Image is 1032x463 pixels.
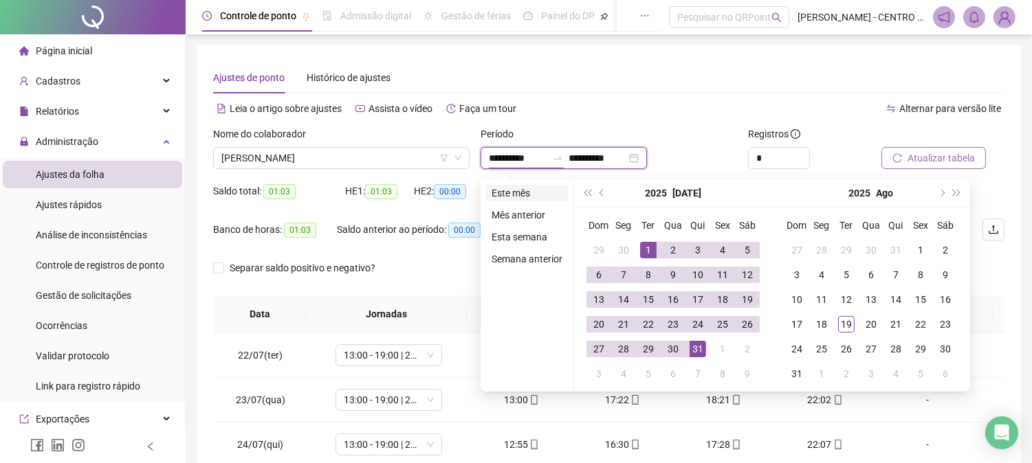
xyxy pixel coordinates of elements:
div: 10 [690,267,706,283]
button: year panel [645,179,667,207]
td: 2025-09-04 [883,361,908,386]
span: user-add [19,76,29,86]
span: mobile [528,440,539,449]
div: 1 [714,341,731,357]
div: 23 [937,316,954,332]
span: Relatórios [36,106,79,117]
th: Sáb [933,213,958,238]
td: 2025-09-03 [859,361,883,386]
span: to [552,153,563,163]
span: Análise de inconsistências [36,229,147,240]
td: 2025-08-13 [859,287,883,312]
td: 2025-08-03 [784,262,809,287]
div: 27 [863,341,879,357]
div: 5 [739,242,756,258]
span: Histórico de ajustes [307,72,391,83]
div: 13:00 [482,392,561,407]
span: Ajustes de ponto [213,72,285,83]
th: Seg [809,213,834,238]
span: 13:00 - 19:00 | 20:00 - 22:00 [344,345,434,365]
div: 29 [838,242,855,258]
td: 2025-07-10 [685,262,710,287]
span: 00:00 [448,223,481,238]
span: Assista o vídeo [369,103,432,114]
li: Esta semana [486,229,568,245]
div: 31 [888,242,904,258]
li: Mês anterior [486,207,568,223]
span: 13:00 - 19:00 | 20:00 - 22:00 [344,389,434,410]
td: 2025-08-19 [834,312,859,337]
span: file [19,106,29,116]
span: Alternar para versão lite [899,103,1001,114]
div: 12 [838,291,855,308]
div: 8 [714,365,731,382]
div: 12:55 [482,437,561,452]
div: 30 [665,341,681,357]
button: super-prev-year [580,179,595,207]
div: 29 [912,341,929,357]
td: 2025-07-29 [834,238,859,262]
td: 2025-08-26 [834,337,859,361]
td: 2025-09-05 [908,361,933,386]
td: 2025-07-19 [735,287,760,312]
div: 21 [615,316,632,332]
span: Registros [748,126,800,142]
td: 2025-06-29 [586,238,611,262]
span: mobile [629,440,640,449]
span: facebook [30,438,44,452]
div: 4 [888,365,904,382]
div: 25 [714,316,731,332]
td: 2025-07-03 [685,238,710,262]
span: mobile [629,395,640,405]
span: file-done [322,11,332,21]
td: 2025-08-09 [933,262,958,287]
span: search [771,12,782,23]
span: Cadastros [36,76,80,87]
td: 2025-08-11 [809,287,834,312]
span: 01:03 [284,223,316,238]
span: export [19,414,29,424]
span: swap-right [552,153,563,163]
span: [PERSON_NAME] - CENTRO MEDICO DR SAUDE LTDA [798,10,925,25]
div: 9 [937,267,954,283]
td: 2025-07-08 [636,262,661,287]
td: 2025-07-24 [685,312,710,337]
div: 28 [615,341,632,357]
td: 2025-07-05 [735,238,760,262]
span: reload [892,153,902,163]
td: 2025-08-10 [784,287,809,312]
span: Ajustes da folha [36,169,105,180]
span: Exportações [36,414,89,425]
div: 3 [863,365,879,382]
td: 2025-08-15 [908,287,933,312]
td: 2025-07-12 [735,262,760,287]
td: 2025-07-25 [710,312,735,337]
td: 2025-07-17 [685,287,710,312]
span: Faça um tour [459,103,516,114]
span: Controle de ponto [220,10,296,21]
img: 65746 [994,7,1015,27]
div: - [887,392,968,407]
div: 24 [690,316,706,332]
div: 9 [739,365,756,382]
div: Open Intercom Messenger [985,416,1018,449]
div: 15 [640,291,657,308]
span: mobile [730,440,741,449]
div: 4 [714,242,731,258]
div: 26 [739,316,756,332]
span: linkedin [51,438,65,452]
span: mobile [730,395,741,405]
span: Página inicial [36,45,92,56]
div: 15 [912,291,929,308]
div: - [887,437,968,452]
div: 21 [888,316,904,332]
td: 2025-07-06 [586,262,611,287]
td: 2025-09-01 [809,361,834,386]
button: next-year [934,179,949,207]
span: down [454,154,462,162]
td: 2025-07-02 [661,238,685,262]
span: LETICIA SILVA LUZ [221,148,461,168]
div: 6 [591,267,607,283]
span: Administração [36,136,98,147]
td: 2025-08-02 [933,238,958,262]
